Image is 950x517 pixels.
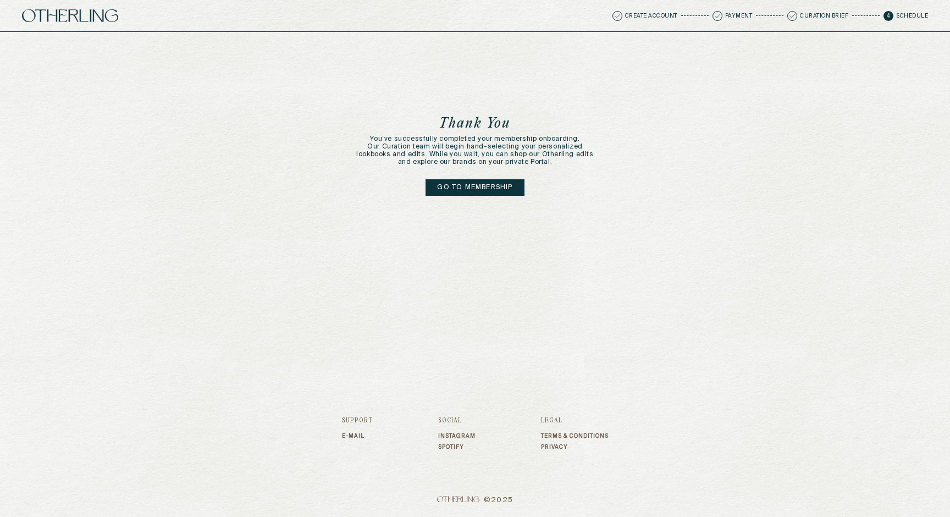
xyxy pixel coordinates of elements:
p: Schedule [896,13,928,19]
a: Instagram [438,433,476,439]
a: Go to membership [426,179,524,196]
span: © 2025 [342,496,609,505]
p: You’ve successfully completed your membership onboarding. Our Curation team will begin hand-selec... [356,135,594,166]
h3: Legal [541,417,609,424]
h3: Support [342,417,373,424]
p: Payment [725,13,753,19]
a: E-mail [342,433,373,439]
a: Terms & Conditions [541,433,609,439]
h1: Thank You [356,117,594,131]
p: Curation Brief [800,13,848,19]
a: Privacy [541,444,609,450]
img: logo [22,9,118,23]
a: Spotify [438,444,476,450]
p: Create Account [625,13,677,19]
span: 4 [883,11,893,21]
h3: Social [438,417,476,424]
